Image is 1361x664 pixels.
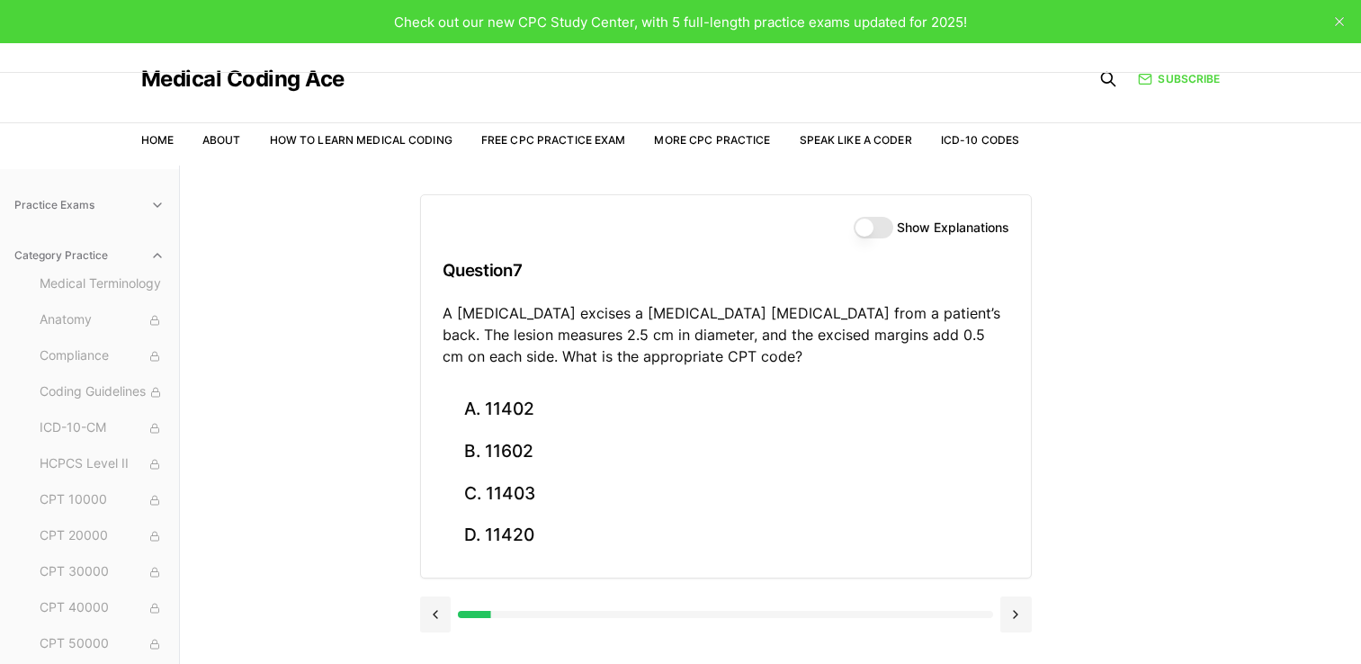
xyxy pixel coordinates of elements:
[40,634,165,654] span: CPT 50000
[32,450,172,479] button: HCPCS Level II
[32,342,172,371] button: Compliance
[32,414,172,443] button: ICD-10-CM
[32,486,172,515] button: CPT 10000
[443,244,1009,297] h3: Question 7
[800,133,912,147] a: Speak Like a Coder
[443,389,1009,431] button: A. 11402
[654,133,770,147] a: More CPC Practice
[40,346,165,366] span: Compliance
[443,431,1009,473] button: B. 11602
[32,378,172,407] button: Coding Guidelines
[32,522,172,551] button: CPT 20000
[1138,71,1220,87] a: Subscribe
[941,133,1019,147] a: ICD-10 Codes
[40,526,165,546] span: CPT 20000
[40,454,165,474] span: HCPCS Level II
[40,382,165,402] span: Coding Guidelines
[32,306,172,335] button: Anatomy
[40,418,165,438] span: ICD-10-CM
[270,133,452,147] a: How to Learn Medical Coding
[141,133,174,147] a: Home
[141,68,345,90] a: Medical Coding Ace
[40,562,165,582] span: CPT 30000
[1325,7,1354,36] button: close
[897,221,1009,234] label: Show Explanations
[7,241,172,270] button: Category Practice
[443,515,1009,557] button: D. 11420
[202,133,241,147] a: About
[481,133,626,147] a: Free CPC Practice Exam
[443,302,1009,367] p: A [MEDICAL_DATA] excises a [MEDICAL_DATA] [MEDICAL_DATA] from a patient’s back. The lesion measur...
[32,594,172,623] button: CPT 40000
[40,310,165,330] span: Anatomy
[32,558,172,587] button: CPT 30000
[40,490,165,510] span: CPT 10000
[40,598,165,618] span: CPT 40000
[32,630,172,659] button: CPT 50000
[7,191,172,220] button: Practice Exams
[40,274,165,294] span: Medical Terminology
[32,270,172,299] button: Medical Terminology
[394,13,967,31] span: Check out our new CPC Study Center, with 5 full-length practice exams updated for 2025!
[443,472,1009,515] button: C. 11403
